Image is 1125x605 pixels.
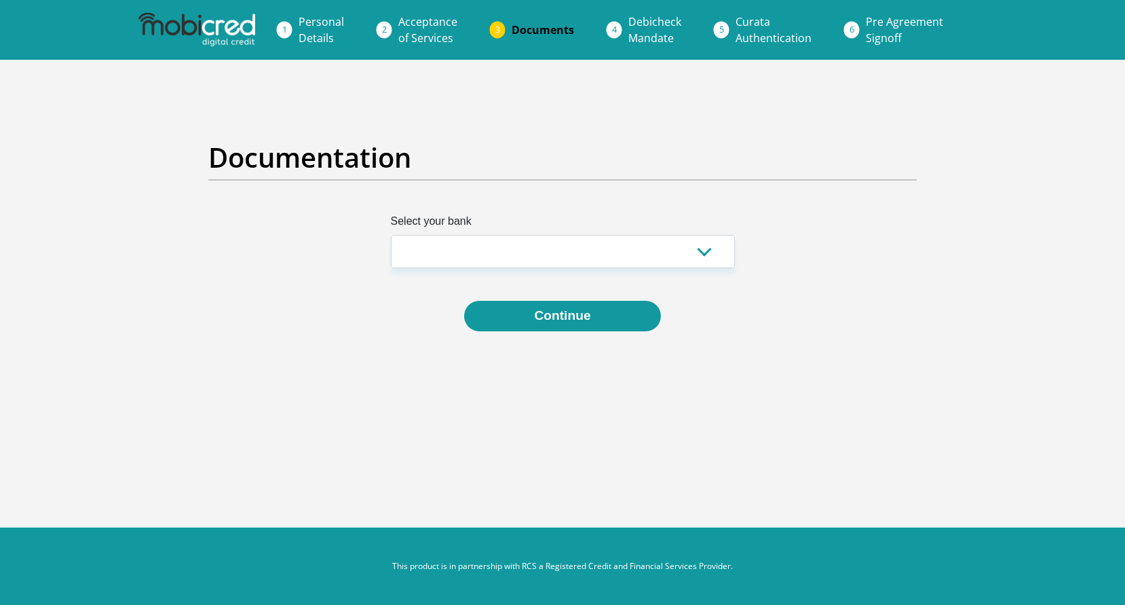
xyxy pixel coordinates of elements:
[208,141,917,174] h2: Documentation
[628,14,681,45] span: Debicheck Mandate
[725,8,822,52] a: CurataAuthentication
[617,8,692,52] a: DebicheckMandate
[288,8,355,52] a: PersonalDetails
[866,14,943,45] span: Pre Agreement Signoff
[186,560,939,572] p: This product is in partnership with RCS a Registered Credit and Financial Services Provider.
[464,301,660,331] button: Continue
[501,16,585,43] a: Documents
[138,13,255,47] img: mobicred logo
[855,8,954,52] a: Pre AgreementSignoff
[387,8,468,52] a: Acceptanceof Services
[398,14,457,45] span: Acceptance of Services
[736,14,812,45] span: Curata Authentication
[512,22,574,37] span: Documents
[299,14,344,45] span: Personal Details
[391,213,735,235] label: Select your bank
